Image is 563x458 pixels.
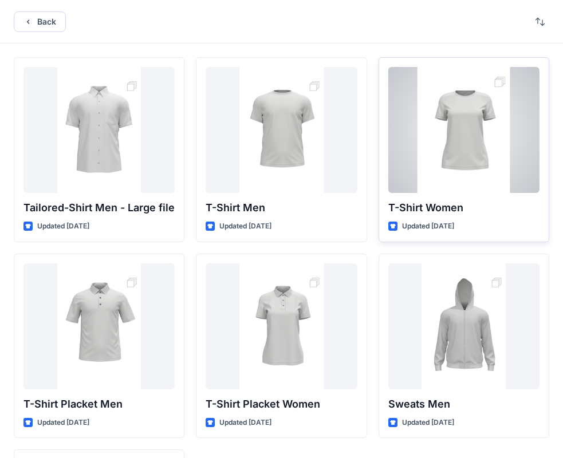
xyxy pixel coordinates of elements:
p: T-Shirt Placket Men [23,396,175,412]
p: Sweats Men [388,396,540,412]
p: Updated [DATE] [37,220,89,232]
p: Updated [DATE] [219,417,271,429]
a: T-Shirt Placket Women [206,263,357,389]
a: T-Shirt Men [206,67,357,193]
a: T-Shirt Women [388,67,540,193]
a: T-Shirt Placket Men [23,263,175,389]
p: Updated [DATE] [402,220,454,232]
p: Updated [DATE] [37,417,89,429]
p: Tailored-Shirt Men - Large file [23,200,175,216]
p: Updated [DATE] [402,417,454,429]
a: Sweats Men [388,263,540,389]
button: Back [14,11,66,32]
p: T-Shirt Placket Women [206,396,357,412]
p: Updated [DATE] [219,220,271,232]
a: Tailored-Shirt Men - Large file [23,67,175,193]
p: T-Shirt Women [388,200,540,216]
p: T-Shirt Men [206,200,357,216]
